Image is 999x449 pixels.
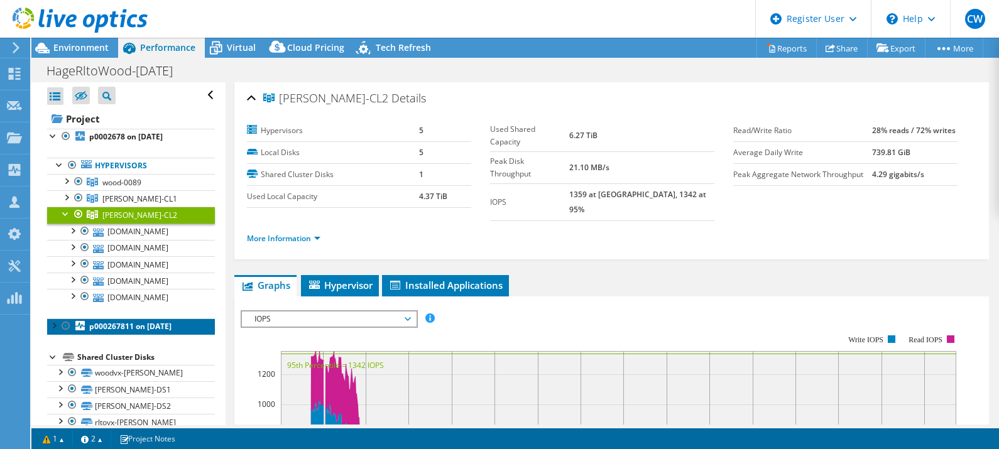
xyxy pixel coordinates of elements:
[569,130,598,141] b: 6.27 TiB
[419,191,447,202] b: 4.37 TiB
[47,240,215,256] a: [DOMAIN_NAME]
[53,41,109,53] span: Environment
[872,147,910,158] b: 739.81 GiB
[925,38,983,58] a: More
[89,131,163,142] b: p0002678 on [DATE]
[47,129,215,145] a: p0002678 on [DATE]
[72,431,111,446] a: 2
[102,193,177,204] span: [PERSON_NAME]-CL1
[419,169,423,180] b: 1
[247,146,419,159] label: Local Disks
[41,64,192,78] h1: HageRltoWood-[DATE]
[89,321,172,332] b: p000267811 on [DATE]
[867,38,925,58] a: Export
[47,224,215,240] a: [DOMAIN_NAME]
[140,41,195,53] span: Performance
[258,369,275,379] text: 1200
[47,256,215,273] a: [DOMAIN_NAME]
[47,381,215,398] a: [PERSON_NAME]-DS1
[247,168,419,181] label: Shared Cluster Disks
[490,123,569,148] label: Used Shared Capacity
[47,190,215,207] a: HAGE-CL1
[102,177,141,188] span: wood-0089
[872,169,924,180] b: 4.29 gigabits/s
[733,168,872,181] label: Peak Aggregate Network Throughput
[248,311,410,327] span: IOPS
[34,431,73,446] a: 1
[909,335,942,344] text: Read IOPS
[47,158,215,174] a: Hypervisors
[47,174,215,190] a: wood-0089
[47,289,215,305] a: [DOMAIN_NAME]
[569,189,706,215] b: 1359 at [GEOGRAPHIC_DATA], 1342 at 95%
[77,350,215,365] div: Shared Cluster Disks
[490,196,569,208] label: IOPS
[258,399,275,409] text: 1000
[241,279,290,291] span: Graphs
[733,124,872,137] label: Read/Write Ratio
[102,210,177,220] span: [PERSON_NAME]-CL2
[376,41,431,53] span: Tech Refresh
[816,38,868,58] a: Share
[733,146,872,159] label: Average Daily Write
[47,414,215,430] a: rltovx-[PERSON_NAME]
[388,279,503,291] span: Installed Applications
[227,41,256,53] span: Virtual
[872,125,956,136] b: 28% reads / 72% writes
[111,431,184,446] a: Project Notes
[247,233,320,244] a: More Information
[490,155,569,180] label: Peak Disk Throughput
[419,147,423,158] b: 5
[307,279,373,291] span: Hypervisor
[391,90,426,105] span: Details
[287,41,344,53] span: Cloud Pricing
[887,13,898,24] svg: \n
[47,318,215,335] a: p000267811 on [DATE]
[848,335,883,344] text: Write IOPS
[47,109,215,129] a: Project
[247,124,419,137] label: Hypervisors
[247,190,419,203] label: Used Local Capacity
[965,9,985,29] span: CW
[263,92,388,105] span: [PERSON_NAME]-CL2
[756,38,817,58] a: Reports
[569,162,609,173] b: 21.10 MB/s
[47,273,215,289] a: [DOMAIN_NAME]
[47,207,215,223] a: HAGE-CL2
[47,365,215,381] a: woodvx-[PERSON_NAME]
[47,398,215,414] a: [PERSON_NAME]-DS2
[419,125,423,136] b: 5
[287,360,384,371] text: 95th Percentile = 1342 IOPS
